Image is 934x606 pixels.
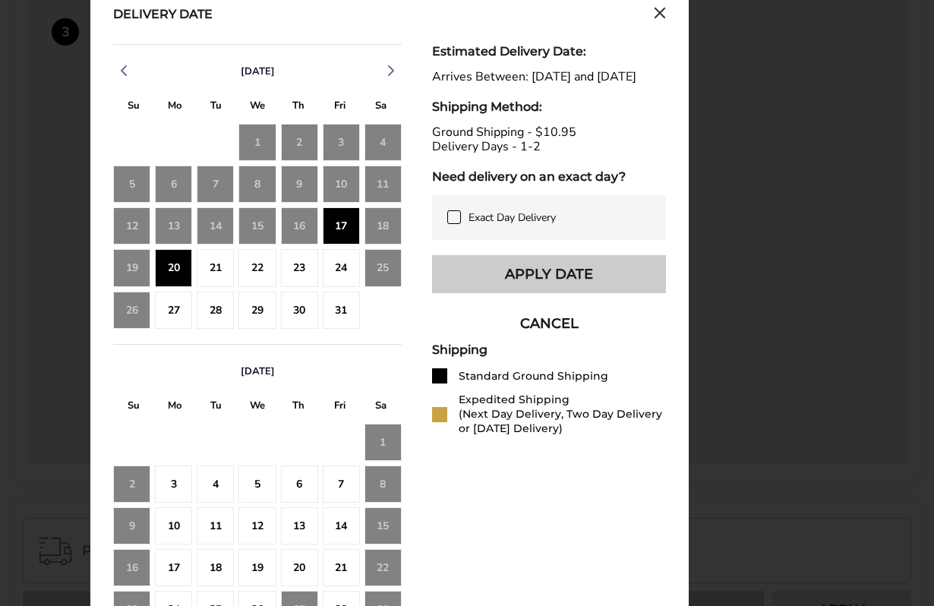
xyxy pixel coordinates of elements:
div: W [237,396,278,419]
div: Ground Shipping - $10.95 Delivery Days - 1-2 [432,125,666,154]
div: W [237,96,278,119]
div: T [278,96,319,119]
span: Exact Day Delivery [469,210,556,225]
button: CANCEL [432,305,666,342]
div: S [113,396,154,419]
div: T [278,396,319,419]
div: S [361,96,402,119]
div: S [361,396,402,419]
button: Close calendar [654,7,666,24]
div: F [319,96,360,119]
div: M [154,96,195,119]
div: Estimated Delivery Date: [432,44,666,58]
div: Delivery Date [113,7,213,24]
div: Shipping Method: [432,99,666,114]
span: [DATE] [241,365,275,378]
span: [DATE] [241,65,275,78]
div: F [319,396,360,419]
button: [DATE] [235,65,281,78]
button: Apply Date [432,255,666,293]
div: M [154,396,195,419]
div: Need delivery on an exact day? [432,169,666,184]
div: Shipping [432,342,666,357]
div: Arrives Between: [DATE] and [DATE] [432,70,666,84]
div: T [196,96,237,119]
div: S [113,96,154,119]
div: Expedited Shipping (Next Day Delivery, Two Day Delivery or [DATE] Delivery) [459,393,666,436]
div: Standard Ground Shipping [459,369,608,383]
div: T [196,396,237,419]
button: [DATE] [235,365,281,378]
